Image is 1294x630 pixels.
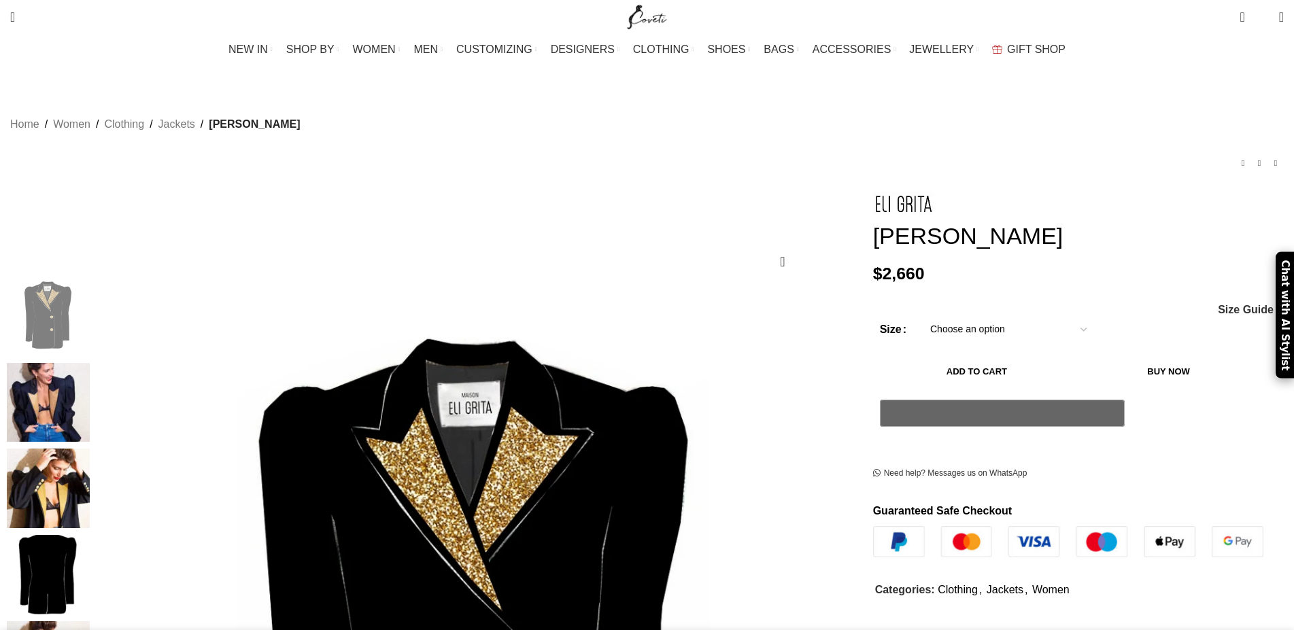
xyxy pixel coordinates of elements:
[7,277,90,356] img: BETH JACKET
[7,277,90,363] div: 1 / 5
[873,264,925,283] bdi: 2,660
[873,468,1027,479] a: Need help? Messages us on WhatsApp
[414,36,443,63] a: MEN
[1233,3,1251,31] a: 0
[909,43,974,56] span: JEWELLERY
[1080,357,1257,386] button: Buy now
[1007,43,1066,56] span: GIFT SHOP
[992,36,1066,63] a: GIFT SHOP
[1255,3,1269,31] div: My Wishlist
[7,363,90,449] div: 2 / 5
[1267,155,1284,171] a: Next product
[1258,14,1268,24] span: 0
[909,36,978,63] a: JEWELLERY
[873,526,1263,557] img: guaranteed-safe-checkout-bordered.j
[3,36,1291,63] div: Main navigation
[1241,7,1251,17] span: 0
[7,449,90,535] div: 3 / 5
[228,43,268,56] span: NEW IN
[1217,304,1274,315] a: Size Guide
[7,535,90,614] img: Beth Jacket Clothing black jaket Coveti
[764,36,798,63] a: BAGS
[880,321,906,338] label: Size
[7,449,90,528] img: women wearing BETH JACKET
[813,36,896,63] a: ACCESSORIES
[551,43,615,56] span: DESIGNERS
[987,584,1023,595] a: Jackets
[880,357,1074,386] button: Add to cart
[873,505,1012,517] strong: Guaranteed Safe Checkout
[10,116,301,133] nav: Breadcrumb
[633,43,689,56] span: CLOTHING
[1218,304,1274,315] span: Size Guide
[10,116,39,133] a: Home
[880,400,1125,427] button: Plačilo s storitvijo GPay
[707,43,745,56] span: SHOES
[1025,581,1027,599] span: ,
[877,434,1127,436] iframe: Okvir za varno hitro izvedbo plačila
[7,535,90,621] div: 4 / 5
[873,192,934,215] img: Eli Grita
[938,584,978,595] a: Clothing
[456,36,537,63] a: CUSTOMIZING
[1032,584,1070,595] a: Women
[873,264,883,283] span: $
[7,363,90,442] img: new home page test Coveti
[414,43,439,56] span: MEN
[353,43,396,56] span: WOMEN
[3,3,22,31] a: Search
[286,36,339,63] a: SHOP BY
[104,116,144,133] a: Clothing
[456,43,532,56] span: CUSTOMIZING
[633,36,694,63] a: CLOTHING
[158,116,195,133] a: Jackets
[53,116,90,133] a: Women
[707,36,750,63] a: SHOES
[209,116,300,133] span: [PERSON_NAME]
[353,36,401,63] a: WOMEN
[228,36,273,63] a: NEW IN
[286,43,335,56] span: SHOP BY
[764,43,794,56] span: BAGS
[1235,155,1251,171] a: Previous product
[875,584,935,595] span: Categories:
[813,43,891,56] span: ACCESSORIES
[551,36,619,63] a: DESIGNERS
[992,45,1002,54] img: GiftBag
[979,581,982,599] span: ,
[873,222,1284,250] h1: [PERSON_NAME]
[624,10,670,22] a: Site logo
